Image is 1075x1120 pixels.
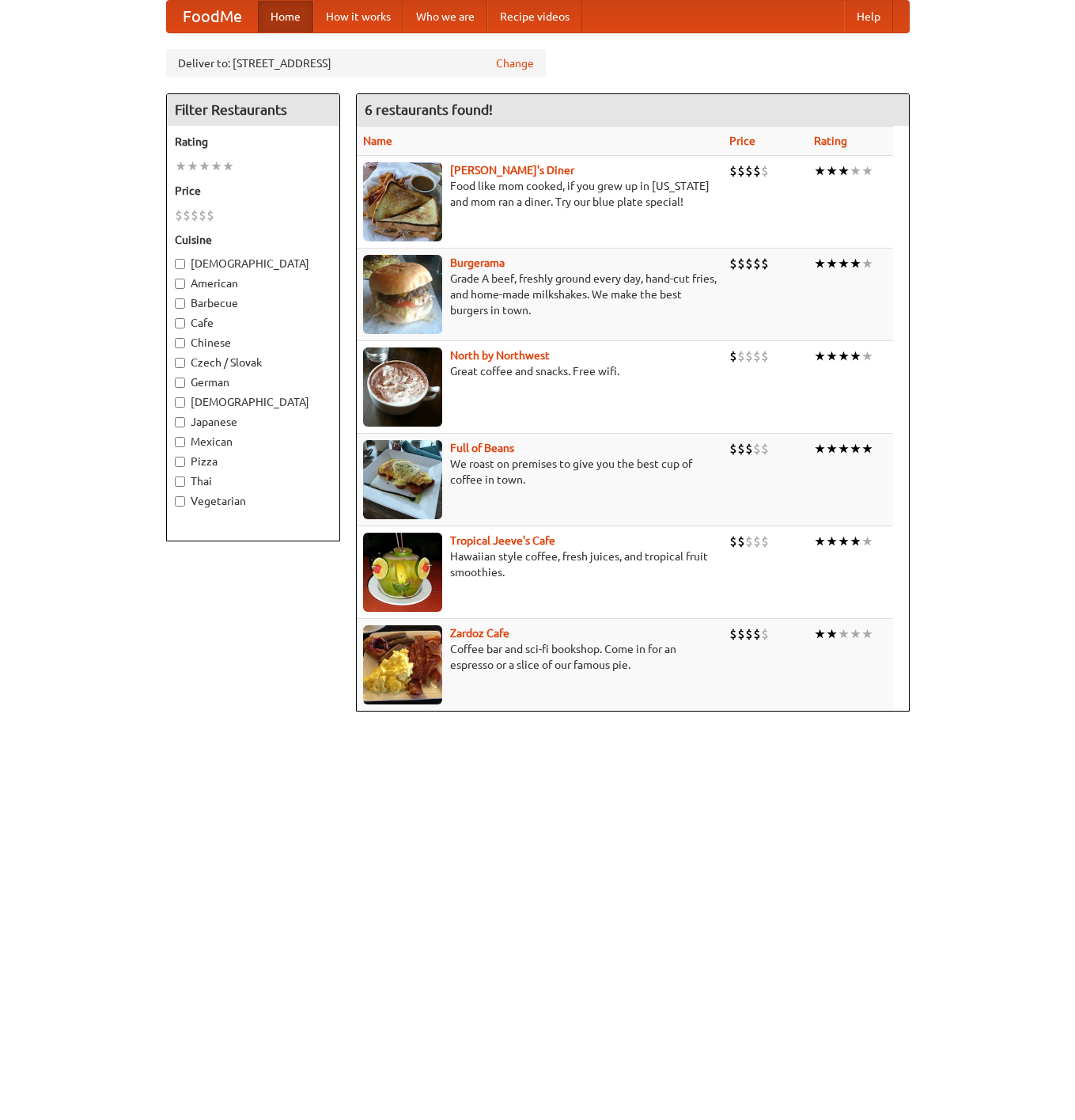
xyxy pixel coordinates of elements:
[363,271,717,318] p: Grade A beef, freshly ground every day, hand-cut fries, and home-made milkshakes. We make the bes...
[745,255,753,272] li: $
[745,533,753,550] li: $
[450,534,555,547] a: Tropical Jeeve's Cafe
[363,135,392,147] a: Name
[175,417,185,427] input: Japanese
[363,625,442,704] img: zardoz.jpg
[403,1,487,32] a: Who we are
[175,315,331,331] label: Cafe
[861,440,873,457] li: ★
[363,363,717,379] p: Great coffee and snacks. Free wifi.
[861,533,873,550] li: ★
[814,255,826,272] li: ★
[450,164,574,177] a: [PERSON_NAME]'s Diner
[363,440,442,519] img: beans.jpg
[175,256,331,271] label: [DEMOGRAPHIC_DATA]
[167,1,258,32] a: FoodMe
[826,255,838,272] li: ★
[175,279,185,289] input: American
[737,162,745,180] li: $
[175,158,187,175] li: ★
[850,625,861,643] li: ★
[175,374,331,390] label: German
[861,347,873,365] li: ★
[761,255,769,272] li: $
[175,394,331,410] label: [DEMOGRAPHIC_DATA]
[753,625,761,643] li: $
[850,162,861,180] li: ★
[167,94,339,126] h4: Filter Restaurants
[814,162,826,180] li: ★
[175,397,185,408] input: [DEMOGRAPHIC_DATA]
[838,625,850,643] li: ★
[737,440,745,457] li: $
[175,275,331,291] label: American
[175,338,185,348] input: Chinese
[861,255,873,272] li: ★
[175,295,331,311] label: Barbecue
[753,162,761,180] li: $
[838,440,850,457] li: ★
[745,440,753,457] li: $
[175,454,331,469] label: Pizza
[450,442,514,454] b: Full of Beans
[496,55,534,71] a: Change
[363,255,442,334] img: burgerama.jpg
[450,627,509,640] b: Zardoz Cafe
[729,347,737,365] li: $
[737,625,745,643] li: $
[745,162,753,180] li: $
[450,349,550,362] a: North by Northwest
[175,378,185,388] input: German
[363,178,717,210] p: Food like mom cooked, if you grew up in [US_STATE] and mom ran a diner. Try our blue plate special!
[838,255,850,272] li: ★
[729,162,737,180] li: $
[206,207,214,224] li: $
[838,533,850,550] li: ★
[737,255,745,272] li: $
[826,347,838,365] li: ★
[761,533,769,550] li: $
[838,347,850,365] li: ★
[175,473,331,489] label: Thai
[761,440,769,457] li: $
[729,135,755,147] a: Price
[191,207,199,224] li: $
[175,259,185,269] input: [DEMOGRAPHIC_DATA]
[761,162,769,180] li: $
[850,533,861,550] li: ★
[258,1,313,32] a: Home
[210,158,222,175] li: ★
[363,641,717,673] p: Coffee bar and sci-fi bookshop. Come in for an espresso or a slice of our famous pie.
[861,162,873,180] li: ★
[175,183,331,199] h5: Price
[814,135,847,147] a: Rating
[844,1,893,32] a: Help
[753,255,761,272] li: $
[737,347,745,365] li: $
[175,493,331,509] label: Vegetarian
[753,440,761,457] li: $
[814,533,826,550] li: ★
[199,158,210,175] li: ★
[175,134,331,150] h5: Rating
[363,347,442,427] img: north.jpg
[826,162,838,180] li: ★
[745,347,753,365] li: $
[814,347,826,365] li: ★
[175,434,331,450] label: Mexican
[175,355,331,370] label: Czech / Slovak
[850,347,861,365] li: ★
[487,1,582,32] a: Recipe videos
[729,625,737,643] li: $
[850,440,861,457] li: ★
[761,625,769,643] li: $
[175,457,185,467] input: Pizza
[183,207,191,224] li: $
[175,476,185,487] input: Thai
[745,625,753,643] li: $
[814,440,826,457] li: ★
[313,1,403,32] a: How it works
[814,625,826,643] li: ★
